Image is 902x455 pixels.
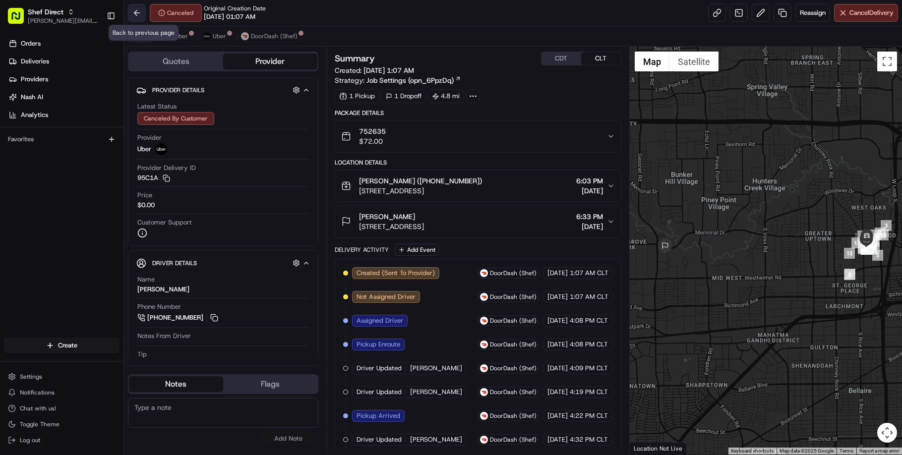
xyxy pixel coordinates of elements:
span: [PERSON_NAME] [410,388,462,397]
div: We're available if you need us! [45,119,136,127]
div: 4.8 mi [428,89,464,103]
span: Phone Number [137,302,181,311]
button: Log out [4,433,120,447]
span: [PERSON_NAME] [410,435,462,444]
span: DoorDash (Shef) [490,317,537,325]
button: Provider Details [136,82,310,98]
a: Open this area in Google Maps (opens a new window) [632,442,665,455]
img: uber-new-logo.jpeg [155,143,167,155]
img: uber-new-logo.jpeg [203,32,211,40]
button: Toggle fullscreen view [877,52,897,71]
span: [PERSON_NAME] [359,212,415,222]
button: Flags [223,376,317,392]
span: 1:07 AM CLT [570,269,608,278]
div: 15 [878,229,889,240]
span: 752635 [359,126,386,136]
img: doordash_logo_v2.png [480,412,488,420]
div: Location Details [335,159,621,167]
span: DoorDash (Shef) [490,364,537,372]
span: [DATE] [547,364,568,373]
span: • [82,195,86,203]
div: Past conversations [10,143,63,151]
img: 1736555255976-a54dd68f-1ca7-489b-9aae-adbdc363a1c4 [10,109,28,127]
span: [PERSON_NAME] [410,364,462,373]
button: Reassign [795,4,830,22]
div: 4 [875,227,886,238]
div: 13 [851,237,862,248]
span: Original Creation Date [204,4,266,12]
a: Powered byPylon [70,260,120,268]
span: Pickup Arrived [357,411,400,420]
span: API Documentation [94,236,159,246]
span: 4:08 PM CLT [570,316,608,325]
span: DoorDash (Shef) [490,388,537,396]
div: 19 [858,243,869,254]
button: 95C1A [137,173,170,182]
button: Shef Direct[PERSON_NAME][EMAIL_ADDRESS][DOMAIN_NAME] [4,4,103,28]
span: Provider Delivery ID [137,164,196,172]
span: DoorDash (Shef) [490,293,537,301]
div: 3 [881,220,892,231]
span: Not Assigned Driver [357,292,416,301]
a: Job Settings (opn_6PpzDq) [366,75,461,85]
button: Settings [4,370,120,384]
button: [PERSON_NAME][EMAIL_ADDRESS][DOMAIN_NAME] [28,17,99,25]
span: Create [58,341,77,350]
div: 1 Dropoff [381,89,426,103]
button: See all [154,141,180,153]
img: 1736555255976-a54dd68f-1ca7-489b-9aae-adbdc363a1c4 [20,195,28,203]
span: Tip [137,350,147,359]
h3: Summary [335,54,375,63]
div: 5 [872,250,883,261]
span: DoorDash (Shef) [490,412,537,420]
a: Nash AI [4,89,123,105]
span: $0.00 [137,201,155,210]
img: doordash_logo_v2.png [480,388,488,396]
span: 4:32 PM CLT [570,435,608,444]
span: [DATE] [547,435,568,444]
a: 💻API Documentation [80,232,163,250]
img: doordash_logo_v2.png [480,293,488,301]
span: 6:33 PM [576,212,603,222]
span: 4:22 PM CLT [570,411,608,420]
button: 752635$72.00 [335,120,621,152]
img: doordash_logo_v2.png [241,32,249,40]
button: CancelDelivery [834,4,898,22]
img: doordash_logo_v2.png [480,317,488,325]
div: 2 [844,269,855,280]
button: Add Event [395,244,439,256]
div: 23 [866,243,877,254]
img: doordash_logo_v2.png [480,436,488,444]
span: Assigned Driver [357,316,403,325]
span: 1:07 AM CLT [570,292,608,301]
div: Delivery Activity [335,246,389,254]
span: Provider [137,133,162,142]
span: Notes From Driver [137,332,191,341]
button: DoorDash (Shef) [237,30,302,42]
span: Pickup Enroute [357,340,400,349]
img: 4920774857489_3d7f54699973ba98c624_72.jpg [21,109,39,127]
span: Analytics [21,111,48,119]
span: DoorDash (Shef) [490,341,537,348]
span: [DATE] [547,269,568,278]
span: [DATE] 1:07 AM [363,66,414,75]
span: Driver Updated [357,435,402,444]
span: Settings [20,373,42,381]
span: Providers [21,75,48,84]
span: [DATE] [547,292,568,301]
p: Welcome 👋 [10,54,180,70]
span: Created: [335,65,414,75]
span: [PERSON_NAME] ([PHONE_NUMBER]) [359,176,482,186]
span: Log out [20,436,40,444]
span: • [82,168,86,176]
span: [PHONE_NUMBER] [147,313,203,322]
span: Uber [213,32,226,40]
span: [DATE] [547,388,568,397]
span: 4:09 PM CLT [570,364,608,373]
img: Nash [10,24,30,44]
img: doordash_logo_v2.png [480,341,488,348]
span: Job Settings (opn_6PpzDq) [366,75,454,85]
span: 6:03 PM [576,176,603,186]
button: Chat with us! [4,401,120,415]
span: Orders [21,39,41,48]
